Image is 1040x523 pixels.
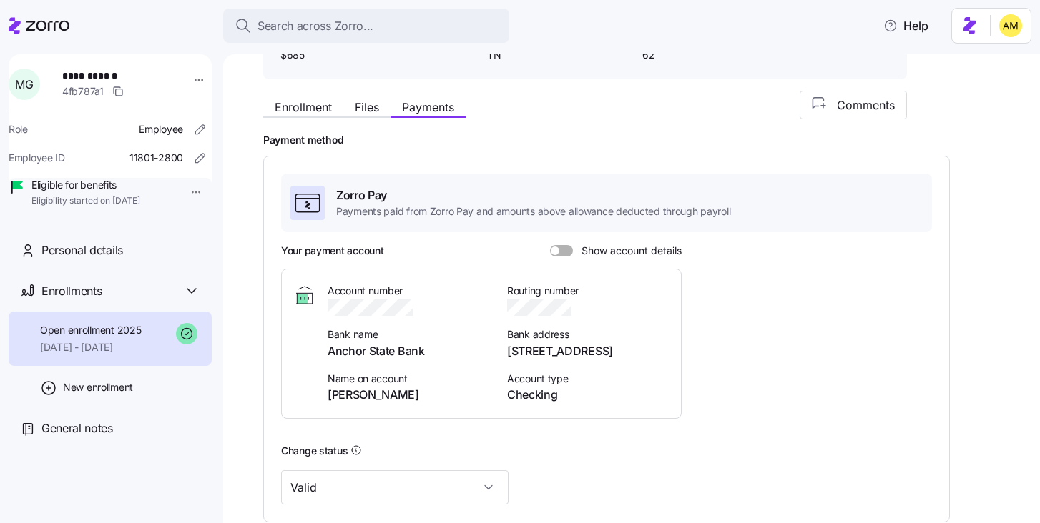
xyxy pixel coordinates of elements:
h3: Change status [281,444,348,458]
span: 4fb787a1 [62,84,104,99]
span: Account type [507,372,669,386]
span: $685 [280,48,476,62]
span: Personal details [41,241,123,259]
span: 62 [642,48,786,62]
span: Checking [507,386,669,404]
span: Payments paid from Zorro Pay and amounts above allowance deducted through payroll [336,204,730,219]
span: Zorro Pay [336,186,730,204]
button: Search across Zorro... [223,9,509,43]
h3: Your payment account [281,244,383,258]
span: Employee ID [9,151,65,165]
span: Account number [328,284,490,298]
span: Anchor State Bank [328,342,490,360]
button: Comments [800,91,907,119]
h2: Payment method [263,134,1020,147]
span: Bank name [328,327,490,342]
span: Bank address [507,327,669,342]
span: Files [355,101,379,113]
span: Routing number [507,284,669,298]
span: Employee [139,122,183,136]
span: General notes [41,419,113,437]
span: Enrollments [41,282,102,300]
span: Payments [402,101,454,113]
span: Eligible for benefits [31,178,140,192]
span: Enrollment [275,101,332,113]
span: [PERSON_NAME] [328,386,490,404]
span: M G [15,79,33,90]
span: New enrollment [63,380,133,394]
span: Search across Zorro... [257,17,373,35]
span: Show account details [573,245,682,256]
span: 11801-2800 [129,151,183,165]
img: dfaaf2f2725e97d5ef9e82b99e83f4d7 [999,14,1022,37]
button: Help [872,11,940,40]
span: Comments [837,96,895,114]
span: Name on account [328,372,490,386]
span: Open enrollment 2025 [40,323,141,337]
span: Help [883,17,928,34]
span: [DATE] - [DATE] [40,340,141,354]
span: Role [9,122,28,136]
span: TN [487,48,631,62]
span: Eligibility started on [DATE] [31,195,140,207]
span: [STREET_ADDRESS] [507,342,669,360]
